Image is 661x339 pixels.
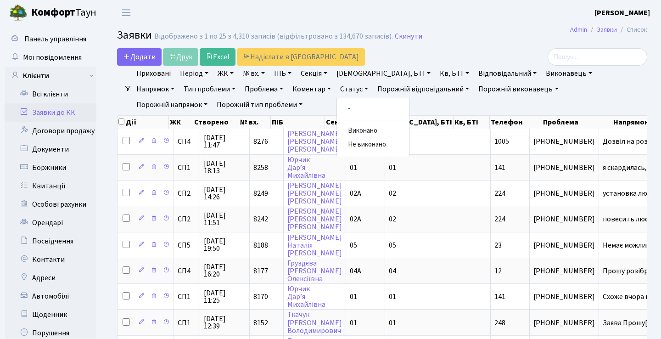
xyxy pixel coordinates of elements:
a: [PERSON_NAME][PERSON_NAME][PERSON_NAME] [287,206,342,232]
span: [DATE] 19:50 [204,237,246,252]
a: Груздєва[PERSON_NAME]Олексіївна [287,258,342,284]
a: Заявки [597,25,617,34]
span: 01 [389,292,396,302]
span: 8249 [253,188,268,198]
span: 8276 [253,136,268,147]
span: [PHONE_NUMBER] [533,267,595,275]
span: 05 [389,240,396,250]
span: [PHONE_NUMBER] [533,215,595,223]
span: 224 [494,188,505,198]
a: Виконавець [542,66,596,81]
a: Admin [570,25,587,34]
a: Відповідальний [475,66,540,81]
a: [PERSON_NAME]Наталія[PERSON_NAME] [287,232,342,258]
span: [DATE] 11:51 [204,212,246,226]
span: [PHONE_NUMBER] [533,242,595,249]
b: [PERSON_NAME] [594,8,650,18]
span: Додати [123,52,156,62]
span: 12 [494,266,502,276]
span: СП2 [178,190,196,197]
a: Скинути [395,32,422,41]
a: № вх. [239,66,269,81]
th: ПІБ [271,116,325,129]
a: Період [176,66,212,81]
span: 224 [494,214,505,224]
span: Заява Прошу[...] [603,318,654,328]
div: Відображено з 1 по 25 з 4,310 записів (відфільтровано з 134,670 записів). [154,32,393,41]
span: 04 [389,266,396,276]
a: Секція [297,66,331,81]
span: [DATE] 11:47 [204,134,246,149]
a: Боржники [5,158,96,177]
a: Додати [117,48,162,66]
a: Автомобілі [5,287,96,305]
a: Документи [5,140,96,158]
img: logo.png [9,4,28,22]
a: Проблема [241,81,287,97]
a: Клієнти [5,67,96,85]
a: Кв, БТІ [436,66,472,81]
span: 01 [389,163,396,173]
span: 04А [350,266,361,276]
span: 01 [350,292,357,302]
a: Договори продажу [5,122,96,140]
a: Заявки до КК [5,103,96,122]
span: 248 [494,318,505,328]
th: № вх. [239,116,271,129]
span: СП1 [178,164,196,171]
a: [PERSON_NAME][PERSON_NAME][PERSON_NAME] [287,181,342,206]
span: 8152 [253,318,268,328]
span: СП4 [178,267,196,275]
th: Секція [325,116,361,129]
a: Посвідчення [5,232,96,250]
th: Кв, БТІ [454,116,490,129]
a: Порожній виконавець [475,81,562,97]
span: 01 [350,318,357,328]
span: 01 [389,318,396,328]
a: Адреси [5,269,96,287]
a: Щоденник [5,305,96,324]
a: Статус [336,81,372,97]
span: Мої повідомлення [23,52,82,62]
span: СП4 [178,138,196,145]
a: Всі клієнти [5,85,96,103]
a: Контакти [5,250,96,269]
span: СП5 [178,242,196,249]
span: 8258 [253,163,268,173]
th: Дії [118,116,169,129]
span: [DATE] 14:26 [204,186,246,201]
th: Телефон [490,116,542,129]
li: Список [617,25,647,35]
a: ЖК [214,66,237,81]
a: Коментар [289,81,335,97]
a: ПІБ [270,66,295,81]
span: 02А [350,188,361,198]
span: [DATE] 16:20 [204,263,246,278]
span: 8177 [253,266,268,276]
a: [PERSON_NAME] [594,7,650,18]
span: 02А [350,214,361,224]
span: 8242 [253,214,268,224]
span: [DATE] 18:13 [204,160,246,175]
a: Напрямок [133,81,178,97]
span: 01 [350,163,357,173]
span: 8188 [253,240,268,250]
a: Порожній напрямок [133,97,211,113]
span: 02 [389,214,396,224]
th: Проблема [542,116,612,129]
th: Створено [193,116,239,129]
span: 1005 [494,136,509,147]
b: Комфорт [31,5,75,20]
nav: breadcrumb [556,20,661,40]
span: 141 [494,163,505,173]
span: Заявки [117,27,152,43]
button: Переключити навігацію [115,5,138,20]
a: Excel [200,48,235,66]
span: [DATE] 11:25 [204,289,246,304]
span: СП1 [178,319,196,327]
a: [DEMOGRAPHIC_DATA], БТІ [333,66,434,81]
span: 02 [389,188,396,198]
a: Квитанції [5,177,96,195]
a: Порожній відповідальний [374,81,473,97]
a: Орендарі [5,214,96,232]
